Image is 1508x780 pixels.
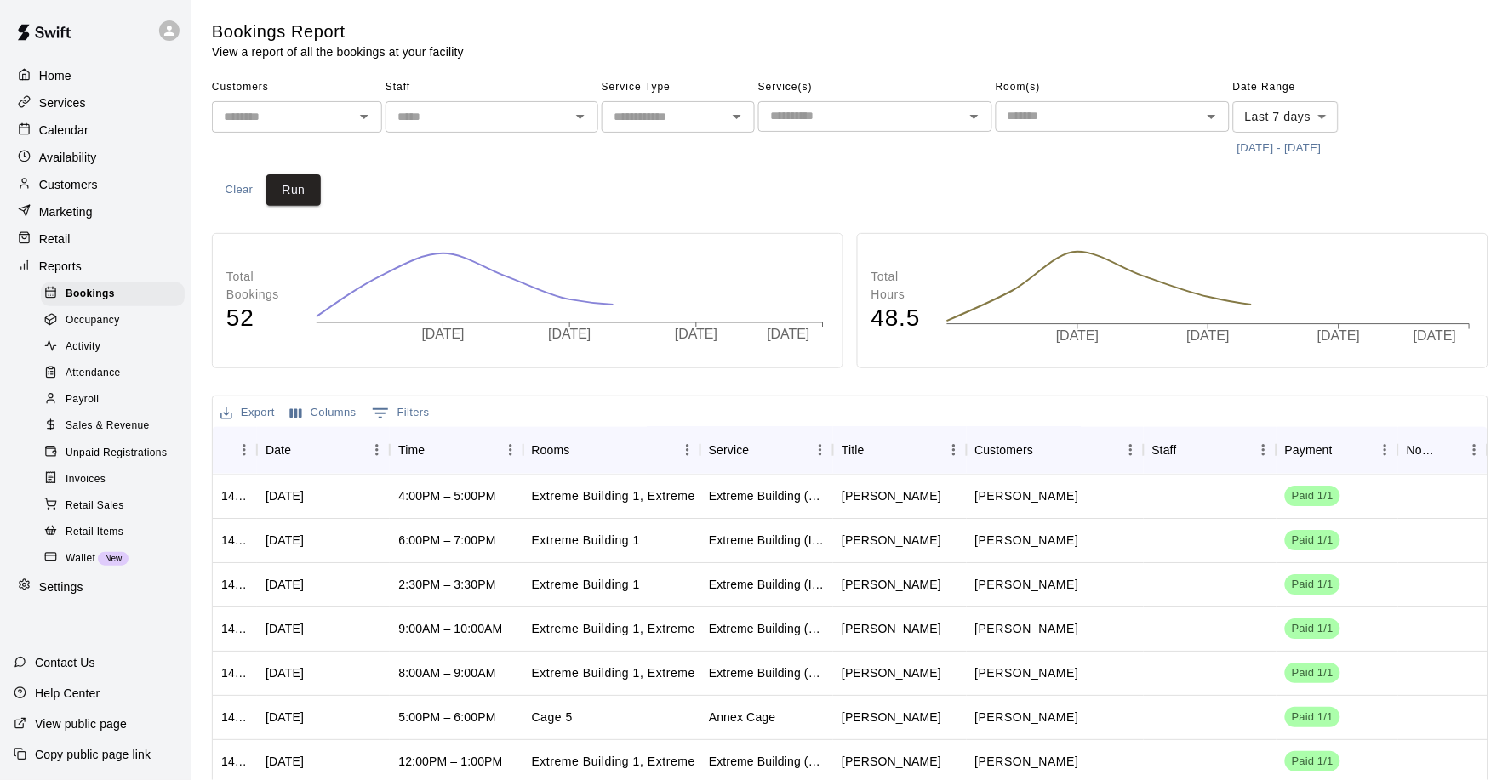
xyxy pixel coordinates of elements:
[1152,426,1177,474] div: Staff
[768,327,811,341] tspan: [DATE]
[226,304,299,333] h4: 52
[975,753,1079,771] p: Jen Broida
[398,753,502,770] div: 12:00PM – 1:00PM
[532,709,574,726] p: Cage 5
[709,664,825,681] div: Extreme Building (Team)
[266,664,304,681] div: Sat, Sep 13, 2025
[941,437,967,463] button: Menu
[709,753,825,770] div: Extreme Building (Team)
[266,709,304,726] div: Thu, Sep 11, 2025
[14,63,178,88] div: Home
[975,426,1034,474] div: Customers
[39,203,93,220] p: Marketing
[568,105,592,128] button: Open
[1034,438,1058,462] button: Sort
[1177,438,1201,462] button: Sort
[398,426,425,474] div: Time
[231,437,257,463] button: Menu
[1186,328,1229,343] tspan: [DATE]
[675,437,700,463] button: Menu
[676,327,718,341] tspan: [DATE]
[41,281,191,307] a: Bookings
[212,20,464,43] h5: Bookings Report
[532,664,757,682] p: Extreme Building 1, Extreme Building 2
[842,620,941,637] div: Trista Kolb
[833,426,966,474] div: Title
[291,438,315,462] button: Sort
[41,547,185,571] div: WalletNew
[39,67,71,84] p: Home
[709,709,776,726] div: Annex Cage
[975,576,1079,594] p: Bradyn Oughton
[962,105,986,128] button: Open
[266,174,321,206] button: Run
[35,715,127,732] p: View public page
[532,753,757,771] p: Extreme Building 1, Extreme Building 2
[1233,74,1382,101] span: Date Range
[1407,426,1437,474] div: Notes
[1118,437,1144,463] button: Menu
[532,532,641,549] p: Extreme Building 1
[967,426,1144,474] div: Customers
[212,174,266,206] button: Clear
[66,418,150,435] span: Sales & Revenue
[1285,577,1340,593] span: Paid 1/1
[39,149,97,166] p: Availability
[1438,438,1462,462] button: Sort
[1285,621,1340,637] span: Paid 1/1
[66,550,95,567] span: Wallet
[426,438,449,462] button: Sort
[221,532,248,549] div: 1424031
[1285,426,1333,474] div: Payment
[266,487,304,504] div: Sun, Sep 14, 2025
[41,519,191,545] a: Retail Items
[14,226,178,252] a: Retail
[709,426,750,474] div: Service
[14,172,178,197] div: Customers
[266,753,304,770] div: Sun, Sep 14, 2025
[66,498,124,515] span: Retail Sales
[213,426,257,474] div: ID
[212,74,382,101] span: Customers
[1373,437,1398,463] button: Menu
[398,532,495,549] div: 6:00PM – 7:00PM
[41,413,191,440] a: Sales & Revenue
[14,199,178,225] a: Marketing
[41,414,185,438] div: Sales & Revenue
[41,468,185,492] div: Invoices
[41,335,185,359] div: Activity
[975,532,1079,549] p: Aria Carter
[549,327,591,341] tspan: [DATE]
[842,664,941,681] div: Trista Kolb
[66,286,115,303] span: Bookings
[523,426,700,474] div: Rooms
[221,709,248,726] div: 1418048
[709,576,825,593] div: Extreme Building (Individual)
[1277,426,1398,474] div: Payment
[41,494,185,518] div: Retail Sales
[66,339,100,356] span: Activity
[98,554,129,563] span: New
[39,176,98,193] p: Customers
[216,400,279,426] button: Export
[398,709,495,726] div: 5:00PM – 6:00PM
[286,400,361,426] button: Select columns
[66,524,123,541] span: Retail Items
[709,487,825,504] div: Extreme Building (Team)
[1462,437,1488,463] button: Menu
[14,253,178,279] div: Reports
[41,361,191,387] a: Attendance
[1285,754,1340,770] span: Paid 1/1
[1056,328,1099,343] tspan: [DATE]
[1233,101,1339,133] div: Last 7 days
[212,43,464,60] p: View a report of all the bookings at your facility
[498,437,523,463] button: Menu
[66,471,106,488] span: Invoices
[221,487,248,504] div: 1424440
[842,576,941,593] div: Evan Oughton
[750,438,774,462] button: Sort
[398,576,495,593] div: 2:30PM – 3:30PM
[709,620,825,637] div: Extreme Building (Team)
[14,574,178,600] a: Settings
